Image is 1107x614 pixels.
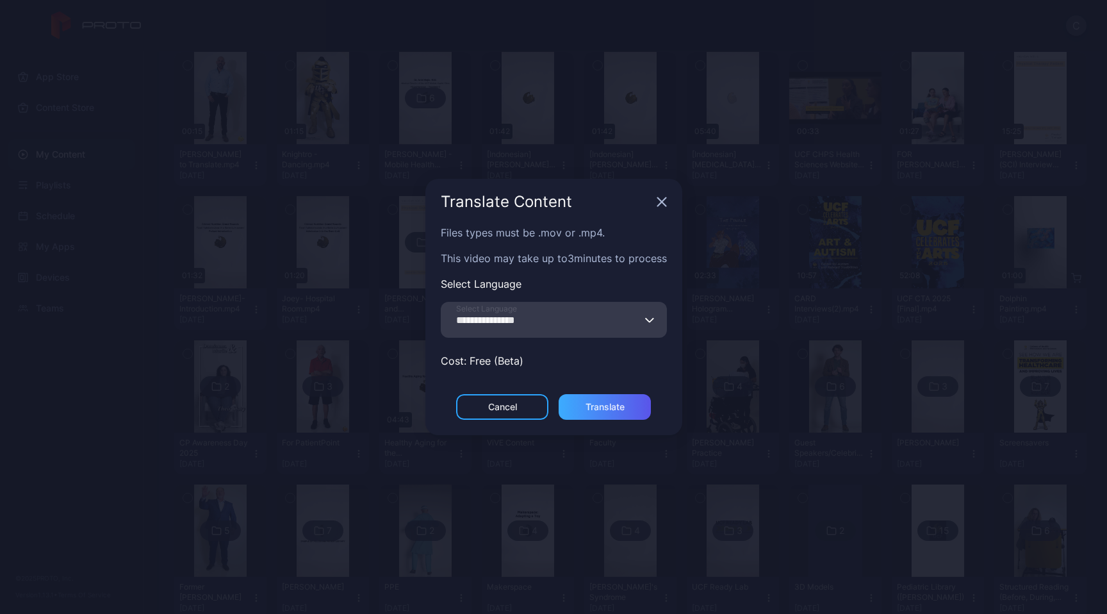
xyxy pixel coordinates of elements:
p: Select Language [441,276,667,292]
div: Translate [586,402,625,412]
p: Files types must be .mov or .mp4. [441,225,667,240]
button: Cancel [456,394,548,420]
button: Translate [559,394,651,420]
span: Select Language [456,304,517,314]
p: This video may take up to 3 minutes to process [441,251,667,266]
button: Select Language [645,302,655,338]
input: Select Language [441,302,667,338]
div: Translate Content [441,194,652,210]
div: Cancel [488,402,517,412]
p: Cost: Free (Beta) [441,353,667,369]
